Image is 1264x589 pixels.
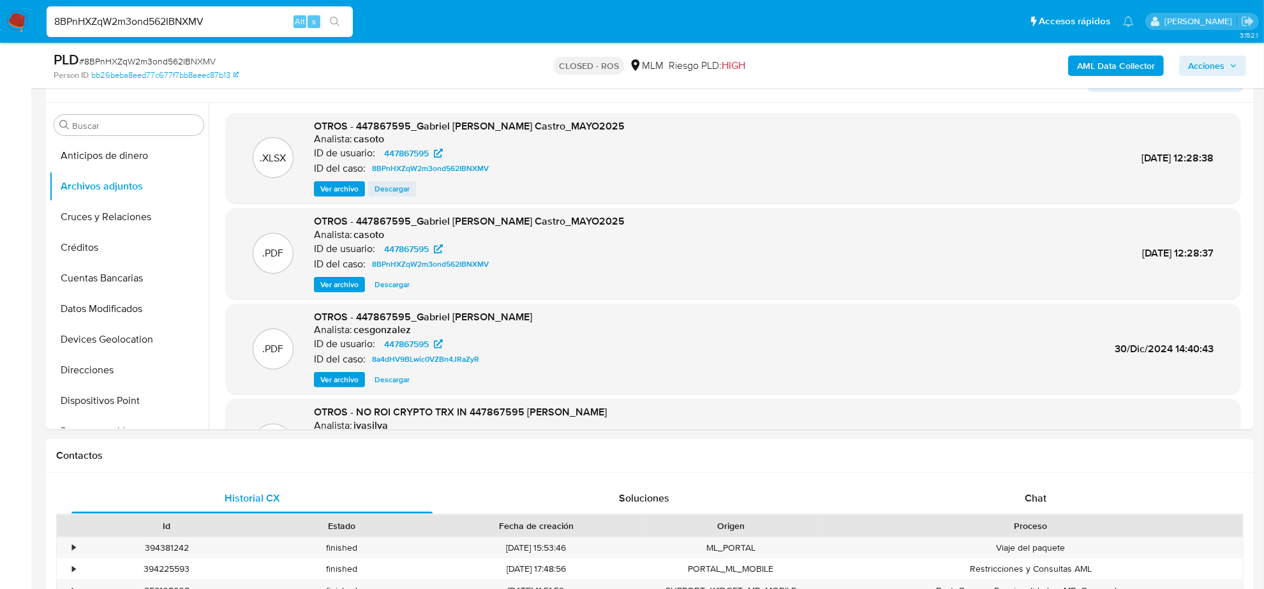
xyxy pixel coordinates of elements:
button: Devices Geolocation [49,324,209,355]
span: Chat [1025,491,1046,505]
span: # 8BPnHXZqW2m3ond562IBNXMV [79,55,216,68]
a: 447867595 [376,336,450,352]
h6: ivasilva [353,419,388,432]
span: [DATE] 12:28:37 [1142,246,1214,260]
span: Descargar [375,183,410,195]
div: Estado [263,519,420,532]
span: Soluciones [619,491,669,505]
div: • [72,563,75,575]
a: Notificaciones [1123,16,1134,27]
p: .XLSX [260,151,286,165]
span: 8a4dHV9BLwic0VZBn4JRaZyR [372,352,479,367]
span: HIGH [722,58,745,73]
div: Origen [652,519,809,532]
button: Cuentas Bancarias [49,263,209,294]
span: OTROS - 447867595_Gabriel [PERSON_NAME] Castro_MAYO2025 [314,119,625,133]
p: Analista: [314,324,352,336]
a: 8BPnHXZqW2m3ond562IBNXMV [367,161,494,176]
div: [DATE] 17:48:56 [429,558,643,579]
button: Anticipos de dinero [49,140,209,171]
input: Buscar [72,120,198,131]
input: Buscar usuario o caso... [47,13,353,30]
span: Ver archivo [320,183,359,195]
div: Fecha de creación [438,519,634,532]
p: Analista: [314,419,352,432]
div: 394225593 [88,563,245,575]
h1: Contactos [56,449,1244,462]
button: Datos Modificados [49,294,209,324]
span: Ver archivo [320,373,359,386]
span: 447867595 [384,241,429,257]
div: Proceso [827,519,1234,532]
div: [DATE] 15:53:46 [429,537,643,558]
button: Descargar [368,372,416,387]
span: Accesos rápidos [1039,15,1110,28]
h6: casoto [353,133,384,145]
span: OTROS - NO ROI CRYPTO TRX IN 447867595 [PERSON_NAME] [314,405,607,419]
button: Ver archivo [314,277,365,292]
span: Historial CX [225,491,280,505]
p: ID del caso: [314,162,366,175]
h6: cesgonzalez [353,324,411,336]
button: Buscar [59,120,70,130]
button: Archivos adjuntos [49,171,209,202]
a: Salir [1241,15,1254,28]
p: ID del caso: [314,353,366,366]
div: finished [254,537,429,558]
p: ID del caso: [314,258,366,271]
span: Descargar [375,373,410,386]
span: Ver archivo [320,278,359,291]
p: ID de usuario: [314,242,375,255]
button: Dispositivos Point [49,385,209,416]
a: bb26beba8eed77c677f7bb8aeec87b13 [91,70,239,81]
button: Direcciones [49,355,209,385]
b: Person ID [54,70,89,81]
div: • [72,542,75,554]
button: Descargar [368,181,416,197]
span: OTROS - 447867595_Gabriel [PERSON_NAME] Castro_MAYO2025 [314,214,625,228]
p: Analista: [314,228,352,241]
div: Id [88,519,245,532]
span: 8BPnHXZqW2m3ond562IBNXMV [372,161,489,176]
button: Créditos [49,232,209,263]
a: 8BPnHXZqW2m3ond562IBNXMV [367,257,494,272]
p: ID de usuario: [314,147,375,160]
a: 447867595 [376,241,450,257]
a: 8a4dHV9BLwic0VZBn4JRaZyR [367,352,484,367]
button: Documentación [49,416,209,447]
p: .PDF [263,342,284,356]
span: 447867595 [384,336,429,352]
span: Alt [295,15,305,27]
span: s [312,15,316,27]
div: Restricciones y Consultas AML [818,558,1243,579]
p: .PDF [263,246,284,260]
button: AML Data Collector [1068,56,1164,76]
button: Acciones [1179,56,1246,76]
b: AML Data Collector [1077,56,1155,76]
span: [DATE] 12:28:38 [1141,151,1214,165]
p: CLOSED - ROS [554,57,624,75]
h6: casoto [353,228,384,241]
b: PLD [54,49,79,70]
span: 8BPnHXZqW2m3ond562IBNXMV [372,257,489,272]
div: MLM [629,59,664,73]
p: ID de usuario: [314,338,375,350]
p: cesar.gonzalez@mercadolibre.com.mx [1164,15,1237,27]
div: finished [254,558,429,579]
span: Acciones [1188,56,1224,76]
button: Cruces y Relaciones [49,202,209,232]
button: Descargar [368,277,416,292]
span: 30/Dic/2024 14:40:43 [1115,341,1214,356]
span: OTROS - 447867595_Gabriel [PERSON_NAME] [314,309,532,324]
div: PORTAL_ML_MOBILE [643,558,818,579]
span: 3.152.1 [1240,30,1258,40]
div: 394381242 [79,537,254,558]
div: ML_PORTAL [643,537,818,558]
span: Riesgo PLD: [669,59,745,73]
p: Analista: [314,133,352,145]
button: search-icon [322,13,348,31]
span: Descargar [375,278,410,291]
button: Ver archivo [314,181,365,197]
a: 447867595 [376,145,450,161]
span: 447867595 [384,145,429,161]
